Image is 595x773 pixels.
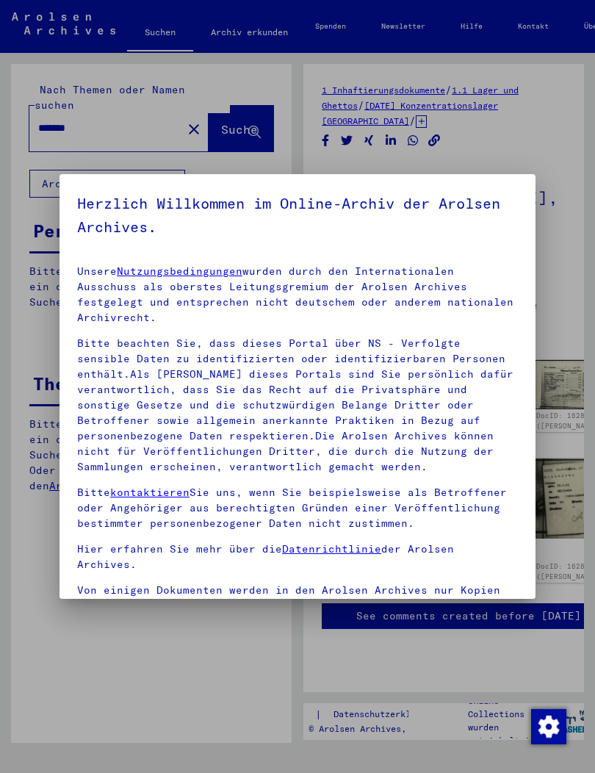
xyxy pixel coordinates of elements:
img: Zustimmung ändern [531,709,566,744]
div: Zustimmung ändern [530,708,566,744]
p: Hier erfahren Sie mehr über die der Arolsen Archives. [77,542,518,572]
p: Bitte Sie uns, wenn Sie beispielsweise als Betroffener oder Angehöriger aus berechtigten Gründen ... [77,485,518,531]
p: Bitte beachten Sie, dass dieses Portal über NS - Verfolgte sensible Daten zu identifizierten oder... [77,336,518,475]
h5: Herzlich Willkommen im Online-Archiv der Arolsen Archives. [77,192,518,239]
a: Datenrichtlinie [282,542,381,556]
p: Unsere wurden durch den Internationalen Ausschuss als oberstes Leitungsgremium der Arolsen Archiv... [77,264,518,326]
p: Von einigen Dokumenten werden in den Arolsen Archives nur Kopien aufbewahrt.Die Originale sowie d... [77,583,518,644]
a: Nutzungsbedingungen [117,265,242,278]
a: kontaktieren [110,486,190,499]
